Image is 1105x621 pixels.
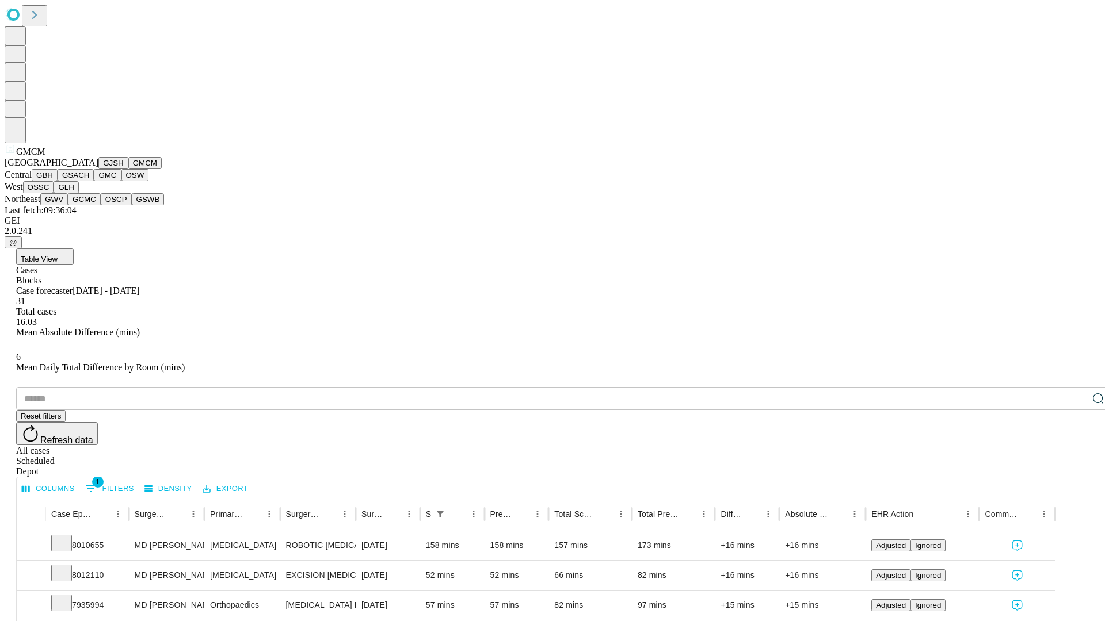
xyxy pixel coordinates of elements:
button: Menu [613,506,629,522]
button: Menu [110,506,126,522]
span: Ignored [915,601,941,609]
button: GMCM [128,157,162,169]
button: OSW [121,169,149,181]
button: Menu [401,506,417,522]
button: Sort [1020,506,1036,522]
div: [MEDICAL_DATA] [210,531,274,560]
button: Refresh data [16,422,98,445]
button: GSWB [132,193,165,205]
div: 52 mins [426,561,479,590]
div: Total Scheduled Duration [554,509,596,519]
button: Table View [16,248,74,265]
div: +16 mins [721,561,773,590]
div: EXCISION [MEDICAL_DATA] LESION EXCEPT [MEDICAL_DATA] TRUNK ETC 1.1 TO 2.0CM [286,561,350,590]
div: [DATE] [361,531,414,560]
div: 8010655 [51,531,123,560]
span: @ [9,238,17,247]
button: GMC [94,169,121,181]
button: Sort [321,506,337,522]
button: GSACH [58,169,94,181]
div: [MEDICAL_DATA] MEDIAL OR LATERAL MENISCECTOMY [286,591,350,620]
button: Sort [680,506,696,522]
button: Sort [449,506,466,522]
div: Primary Service [210,509,243,519]
div: EHR Action [871,509,913,519]
div: Surgeon Name [135,509,168,519]
button: Ignored [910,539,946,551]
div: Difference [721,509,743,519]
span: Refresh data [40,435,93,445]
div: 2.0.241 [5,226,1100,236]
div: Surgery Date [361,509,384,519]
button: Sort [744,506,760,522]
button: GWV [40,193,68,205]
div: MD [PERSON_NAME] [PERSON_NAME] [135,531,199,560]
div: 1 active filter [432,506,448,522]
div: +16 mins [721,531,773,560]
button: OSSC [23,181,54,193]
div: ROBOTIC [MEDICAL_DATA] REPAIR [MEDICAL_DATA] INITIAL [286,531,350,560]
div: 157 mins [554,531,626,560]
button: Select columns [19,480,78,498]
span: Total cases [16,306,56,316]
span: Ignored [915,571,941,580]
span: Case forecaster [16,286,73,296]
span: Adjusted [876,571,906,580]
span: Ignored [915,541,941,550]
button: Show filters [82,480,137,498]
button: Sort [169,506,185,522]
span: Reset filters [21,412,61,420]
button: Ignored [910,599,946,611]
div: +15 mins [721,591,773,620]
button: Expand [22,566,40,586]
button: Menu [337,506,353,522]
div: GEI [5,216,1100,226]
button: Menu [847,506,863,522]
button: Expand [22,596,40,616]
span: West [5,182,23,191]
span: Last fetch: 09:36:04 [5,205,77,215]
div: Total Predicted Duration [638,509,679,519]
div: 82 mins [638,561,710,590]
div: [DATE] [361,591,414,620]
button: Menu [960,506,976,522]
div: Surgery Name [286,509,319,519]
span: Mean Daily Total Difference by Room (mins) [16,362,185,372]
span: Adjusted [876,601,906,609]
button: @ [5,236,22,248]
button: Menu [261,506,277,522]
button: Expand [22,536,40,556]
div: 97 mins [638,591,710,620]
button: Menu [529,506,546,522]
button: Reset filters [16,410,66,422]
button: Menu [696,506,712,522]
div: 158 mins [426,531,479,560]
div: 173 mins [638,531,710,560]
div: Scheduled In Room Duration [426,509,431,519]
button: GBH [32,169,58,181]
button: GCMC [68,193,101,205]
button: GLH [54,181,78,193]
button: Density [142,480,195,498]
span: Central [5,170,32,179]
button: Adjusted [871,569,910,581]
button: Ignored [910,569,946,581]
div: 8012110 [51,561,123,590]
button: Sort [245,506,261,522]
div: +16 mins [785,531,860,560]
button: Sort [385,506,401,522]
span: [GEOGRAPHIC_DATA] [5,158,98,167]
span: [DATE] - [DATE] [73,286,139,296]
div: +15 mins [785,591,860,620]
button: Menu [466,506,482,522]
button: Sort [830,506,847,522]
div: 57 mins [490,591,543,620]
button: Sort [915,506,931,522]
span: Northeast [5,194,40,204]
button: GJSH [98,157,128,169]
button: Export [200,480,251,498]
div: 57 mins [426,591,479,620]
div: Case Epic Id [51,509,93,519]
span: 31 [16,296,25,306]
div: Absolute Difference [785,509,829,519]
